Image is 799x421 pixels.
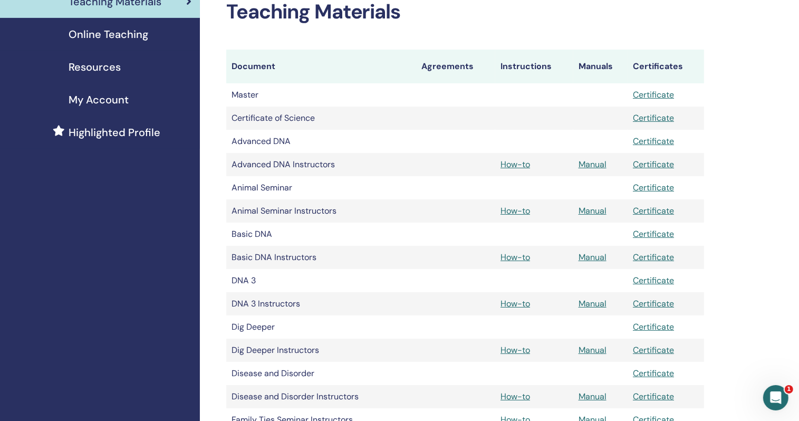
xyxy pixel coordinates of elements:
[633,136,674,147] a: Certificate
[633,89,674,100] a: Certificate
[69,59,121,75] span: Resources
[226,246,416,269] td: Basic DNA Instructors
[633,205,674,216] a: Certificate
[226,385,416,408] td: Disease and Disorder Instructors
[633,391,674,402] a: Certificate
[500,252,530,263] a: How-to
[69,92,129,108] span: My Account
[226,83,416,107] td: Master
[416,50,495,83] th: Agreements
[579,298,607,309] a: Manual
[226,153,416,176] td: Advanced DNA Instructors
[69,26,148,42] span: Online Teaching
[633,159,674,170] a: Certificate
[226,315,416,339] td: Dig Deeper
[633,275,674,286] a: Certificate
[633,298,674,309] a: Certificate
[633,228,674,240] a: Certificate
[226,292,416,315] td: DNA 3 Instructors
[628,50,704,83] th: Certificates
[495,50,573,83] th: Instructions
[226,362,416,385] td: Disease and Disorder
[579,391,607,402] a: Manual
[226,130,416,153] td: Advanced DNA
[500,298,530,309] a: How-to
[226,223,416,246] td: Basic DNA
[226,176,416,199] td: Animal Seminar
[573,50,628,83] th: Manuals
[500,205,530,216] a: How-to
[226,199,416,223] td: Animal Seminar Instructors
[579,345,607,356] a: Manual
[500,345,530,356] a: How-to
[226,50,416,83] th: Document
[226,339,416,362] td: Dig Deeper Instructors
[785,385,793,394] span: 1
[579,205,607,216] a: Manual
[579,252,607,263] a: Manual
[69,125,160,140] span: Highlighted Profile
[226,107,416,130] td: Certificate of Science
[633,252,674,263] a: Certificate
[500,159,530,170] a: How-to
[500,391,530,402] a: How-to
[633,321,674,332] a: Certificate
[579,159,607,170] a: Manual
[633,368,674,379] a: Certificate
[633,345,674,356] a: Certificate
[633,112,674,123] a: Certificate
[633,182,674,193] a: Certificate
[226,269,416,292] td: DNA 3
[763,385,788,410] iframe: Intercom live chat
